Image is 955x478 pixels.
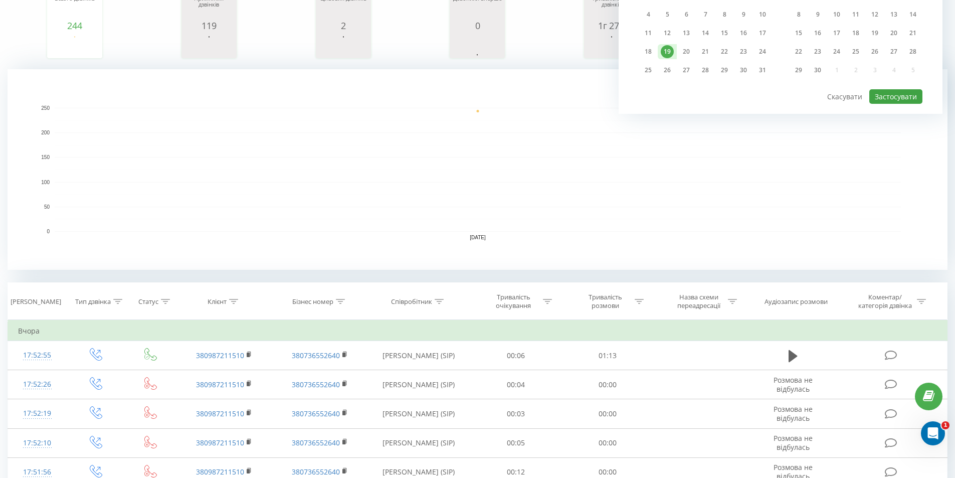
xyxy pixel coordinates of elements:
div: 29 [792,64,805,77]
div: пт 12 вер 2025 р. [865,7,884,22]
td: [PERSON_NAME] (SIP) [367,399,470,428]
a: 380736552640 [292,438,340,447]
div: Тривалість розмови [579,293,632,310]
div: чт 21 серп 2025 р. [696,44,715,59]
div: 25 [642,64,655,77]
div: Аудіозапис розмови [765,297,828,306]
svg: A chart. [452,31,502,61]
div: вт 26 серп 2025 р. [658,63,677,78]
div: чт 7 серп 2025 р. [696,7,715,22]
div: 22 [792,45,805,58]
div: чт 25 вер 2025 р. [846,44,865,59]
div: 21 [906,27,919,40]
div: 28 [699,64,712,77]
div: вт 5 серп 2025 р. [658,7,677,22]
div: нд 10 серп 2025 р. [753,7,772,22]
a: 380736552640 [292,409,340,418]
div: 4 [642,8,655,21]
div: 2 [318,21,368,31]
a: 380987211510 [196,380,244,389]
td: 00:04 [470,370,562,399]
div: 17:52:26 [18,375,57,394]
div: 27 [680,64,693,77]
div: 23 [737,45,750,58]
div: 31 [756,64,769,77]
div: 15 [718,27,731,40]
a: 380987211510 [196,467,244,476]
div: 17:52:10 [18,433,57,453]
text: 0 [47,229,50,234]
td: 00:06 [470,341,562,370]
span: Розмова не відбулась [774,375,813,394]
div: 25 [849,45,862,58]
td: 01:13 [562,341,654,370]
div: чт 28 серп 2025 р. [696,63,715,78]
div: пн 18 серп 2025 р. [639,44,658,59]
div: вт 9 вер 2025 р. [808,7,827,22]
div: Тип дзвінка [75,297,111,306]
div: сб 9 серп 2025 р. [734,7,753,22]
span: 1 [941,421,949,429]
div: нд 21 вер 2025 р. [903,26,922,41]
div: Статус [138,297,158,306]
text: 250 [41,105,50,111]
div: 14 [906,8,919,21]
div: 10 [756,8,769,21]
div: ср 20 серп 2025 р. [677,44,696,59]
div: пн 11 серп 2025 р. [639,26,658,41]
div: ср 17 вер 2025 р. [827,26,846,41]
div: 12 [868,8,881,21]
div: 8 [792,8,805,21]
div: 16 [737,27,750,40]
div: 22 [718,45,731,58]
div: 20 [680,45,693,58]
div: [PERSON_NAME] [11,297,61,306]
div: нд 17 серп 2025 р. [753,26,772,41]
div: чт 18 вер 2025 р. [846,26,865,41]
div: вт 16 вер 2025 р. [808,26,827,41]
a: 380987211510 [196,351,244,360]
div: пн 29 вер 2025 р. [789,63,808,78]
div: нд 31 серп 2025 р. [753,63,772,78]
div: 21 [699,45,712,58]
svg: A chart. [318,31,368,61]
div: 9 [811,8,824,21]
div: пт 8 серп 2025 р. [715,7,734,22]
div: Тривалість очікування [487,293,540,310]
div: 28 [906,45,919,58]
svg: A chart. [587,31,637,61]
div: сб 27 вер 2025 р. [884,44,903,59]
span: Розмова не відбулась [774,433,813,452]
iframe: Intercom live chat [921,421,945,445]
div: пн 15 вер 2025 р. [789,26,808,41]
div: пн 4 серп 2025 р. [639,7,658,22]
div: вт 19 серп 2025 р. [658,44,677,59]
svg: A chart. [8,69,947,270]
div: ср 6 серп 2025 р. [677,7,696,22]
div: 20 [887,27,900,40]
div: пн 25 серп 2025 р. [639,63,658,78]
td: 00:03 [470,399,562,428]
svg: A chart. [50,31,100,61]
text: 150 [41,155,50,161]
div: 10 [830,8,843,21]
div: 18 [642,45,655,58]
td: 00:00 [562,428,654,457]
div: 7 [699,8,712,21]
div: 8 [718,8,731,21]
div: 13 [887,8,900,21]
div: 26 [661,64,674,77]
text: 100 [41,180,50,185]
div: Коментар/категорія дзвінка [856,293,914,310]
div: 12 [661,27,674,40]
div: 17 [756,27,769,40]
a: 380987211510 [196,409,244,418]
div: 244 [50,21,100,31]
div: вт 30 вер 2025 р. [808,63,827,78]
div: 24 [756,45,769,58]
div: ср 10 вер 2025 р. [827,7,846,22]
